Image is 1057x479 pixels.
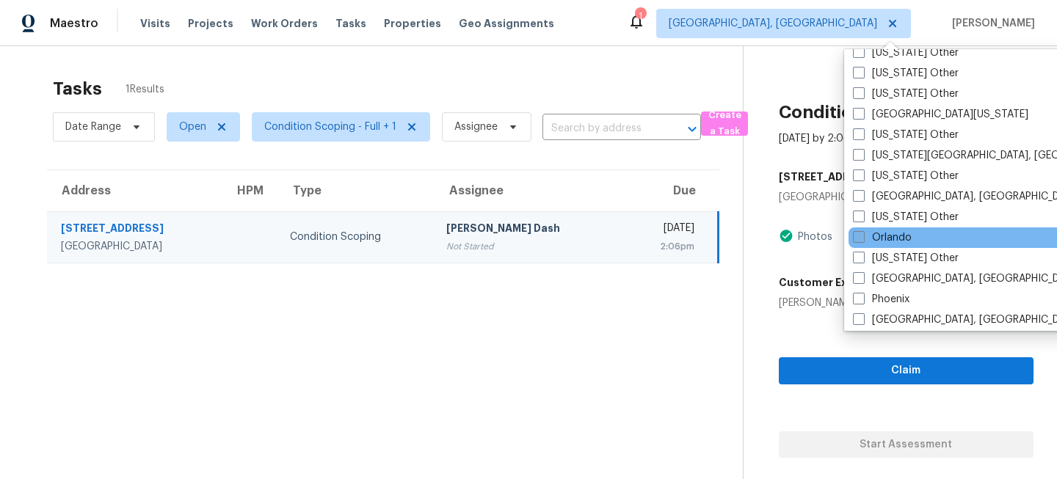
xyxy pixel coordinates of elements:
[622,170,718,211] th: Due
[278,170,435,211] th: Type
[290,230,423,244] div: Condition Scoping
[779,190,1034,205] div: [GEOGRAPHIC_DATA]
[793,230,832,244] div: Photos
[853,66,959,81] label: [US_STATE] Other
[61,221,211,239] div: [STREET_ADDRESS]
[53,81,102,96] h2: Tasks
[264,120,396,134] span: Condition Scoping - Full + 1
[179,120,206,134] span: Open
[384,16,441,31] span: Properties
[140,16,170,31] span: Visits
[701,111,748,136] button: Create a Task
[779,275,900,290] h5: Customer Exp. Partner
[682,119,702,139] button: Open
[853,107,1028,122] label: [GEOGRAPHIC_DATA][US_STATE]
[853,169,959,183] label: [US_STATE] Other
[853,251,959,266] label: [US_STATE] Other
[779,169,882,184] h5: [STREET_ADDRESS]
[708,107,741,141] span: Create a Task
[222,170,278,211] th: HPM
[454,120,498,134] span: Assignee
[853,87,959,101] label: [US_STATE] Other
[853,45,959,60] label: [US_STATE] Other
[634,239,694,254] div: 2:06pm
[779,131,866,146] div: [DATE] by 2:06pm
[446,239,610,254] div: Not Started
[635,9,645,23] div: 1
[50,16,98,31] span: Maestro
[634,221,694,239] div: [DATE]
[251,16,318,31] span: Work Orders
[435,170,622,211] th: Assignee
[853,230,912,245] label: Orlando
[853,292,909,307] label: Phoenix
[779,296,900,310] div: [PERSON_NAME]
[61,239,211,254] div: [GEOGRAPHIC_DATA]
[188,16,233,31] span: Projects
[47,170,222,211] th: Address
[126,82,164,97] span: 1 Results
[669,16,877,31] span: [GEOGRAPHIC_DATA], [GEOGRAPHIC_DATA]
[335,18,366,29] span: Tasks
[779,357,1034,384] button: Claim
[459,16,554,31] span: Geo Assignments
[446,221,610,239] div: [PERSON_NAME] Dash
[946,16,1035,31] span: [PERSON_NAME]
[542,117,660,140] input: Search by address
[853,210,959,224] label: [US_STATE] Other
[853,128,959,142] label: [US_STATE] Other
[779,105,938,120] h2: Condition Scoping
[791,362,1022,380] span: Claim
[779,228,793,244] img: Artifact Present Icon
[65,120,121,134] span: Date Range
